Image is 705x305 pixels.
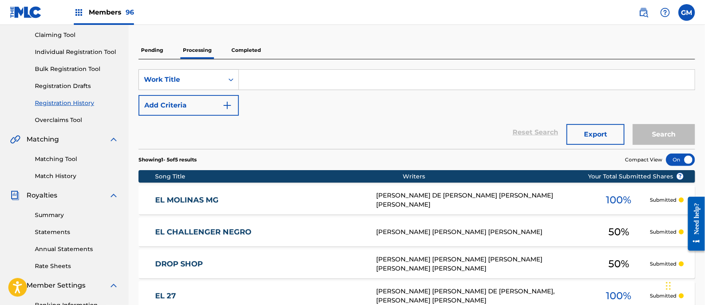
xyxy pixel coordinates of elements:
[155,291,365,301] a: EL 27
[74,7,84,17] img: Top Rightsholders
[635,4,652,21] a: Public Search
[35,155,119,163] a: Matching Tool
[376,227,588,237] div: [PERSON_NAME] [PERSON_NAME] [PERSON_NAME]
[35,262,119,271] a: Rate Sheets
[650,292,676,300] p: Submitted
[35,65,119,73] a: Bulk Registration Tool
[678,4,695,21] div: User Menu
[35,116,119,124] a: Overclaims Tool
[660,7,670,17] img: help
[677,173,683,180] span: ?
[89,7,134,17] span: Members
[35,211,119,220] a: Summary
[657,4,673,21] div: Help
[606,288,632,303] span: 100 %
[10,190,20,200] img: Royalties
[35,82,119,90] a: Registration Drafts
[109,134,119,144] img: expand
[27,190,57,200] span: Royalties
[10,6,42,18] img: MLC Logo
[180,41,214,59] p: Processing
[650,196,676,204] p: Submitted
[650,228,676,236] p: Submitted
[139,95,239,116] button: Add Criteria
[27,281,85,290] span: Member Settings
[588,172,684,181] span: Your Total Submitted Shares
[10,134,20,144] img: Matching
[155,227,365,237] a: EL CHALLENGER NEGRO
[229,41,263,59] p: Completed
[27,134,59,144] span: Matching
[109,190,119,200] img: expand
[222,100,232,110] img: 9d2ae6d4665cec9f34b9.svg
[606,193,632,207] span: 100 %
[664,265,705,305] iframe: Chat Widget
[376,255,588,273] div: [PERSON_NAME] [PERSON_NAME] [PERSON_NAME] [PERSON_NAME] [PERSON_NAME]
[155,172,403,181] div: Song Title
[139,69,695,149] form: Search Form
[35,245,119,254] a: Annual Statements
[139,156,197,163] p: Showing 1 - 5 of 5 results
[35,228,119,237] a: Statements
[566,124,625,145] button: Export
[650,260,676,268] p: Submitted
[35,31,119,39] a: Claiming Tool
[35,48,119,56] a: Individual Registration Tool
[682,190,705,257] iframe: Resource Center
[144,75,219,85] div: Work Title
[608,224,629,239] span: 50 %
[35,172,119,181] a: Match History
[625,156,662,163] span: Compact View
[139,41,165,59] p: Pending
[10,281,20,290] img: Member Settings
[155,195,365,205] a: EL MOLINAS MG
[403,172,614,181] div: Writers
[666,273,671,298] div: Drag
[126,8,134,16] span: 96
[155,259,365,269] a: DROP SHOP
[109,281,119,290] img: expand
[639,7,649,17] img: search
[608,256,629,271] span: 50 %
[35,99,119,107] a: Registration History
[376,191,588,210] div: [PERSON_NAME] DE [PERSON_NAME] [PERSON_NAME] [PERSON_NAME]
